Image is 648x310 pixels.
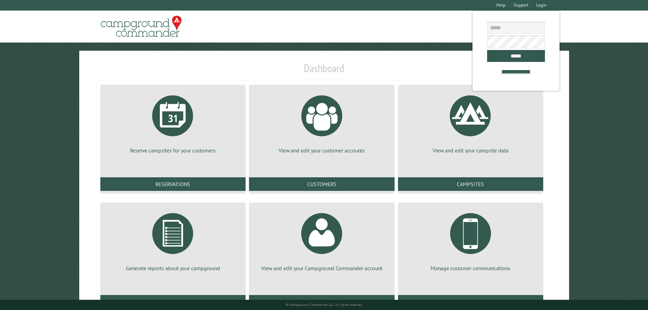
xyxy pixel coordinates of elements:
[109,264,237,272] p: Generate reports about your campground
[109,90,237,154] a: Reserve campsites for your customers
[406,264,535,272] p: Manage customer communications
[249,295,394,309] a: Account
[99,62,550,80] h1: Dashboard
[249,177,394,191] a: Customers
[286,303,363,307] small: © Campground Commander LLC. All rights reserved.
[406,208,535,272] a: Manage customer communications
[109,208,237,272] a: Generate reports about your campground
[109,147,237,154] p: Reserve campsites for your customers
[406,147,535,154] p: View and edit your campsite data
[398,295,543,309] a: Communications
[100,295,246,309] a: Reports
[257,90,386,154] a: View and edit your customer accounts
[100,177,246,191] a: Reservations
[257,264,386,272] p: View and edit your Campground Commander account
[99,13,184,40] img: Campground Commander
[257,208,386,272] a: View and edit your Campground Commander account
[257,147,386,154] p: View and edit your customer accounts
[398,177,543,191] a: Campsites
[406,90,535,154] a: View and edit your campsite data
